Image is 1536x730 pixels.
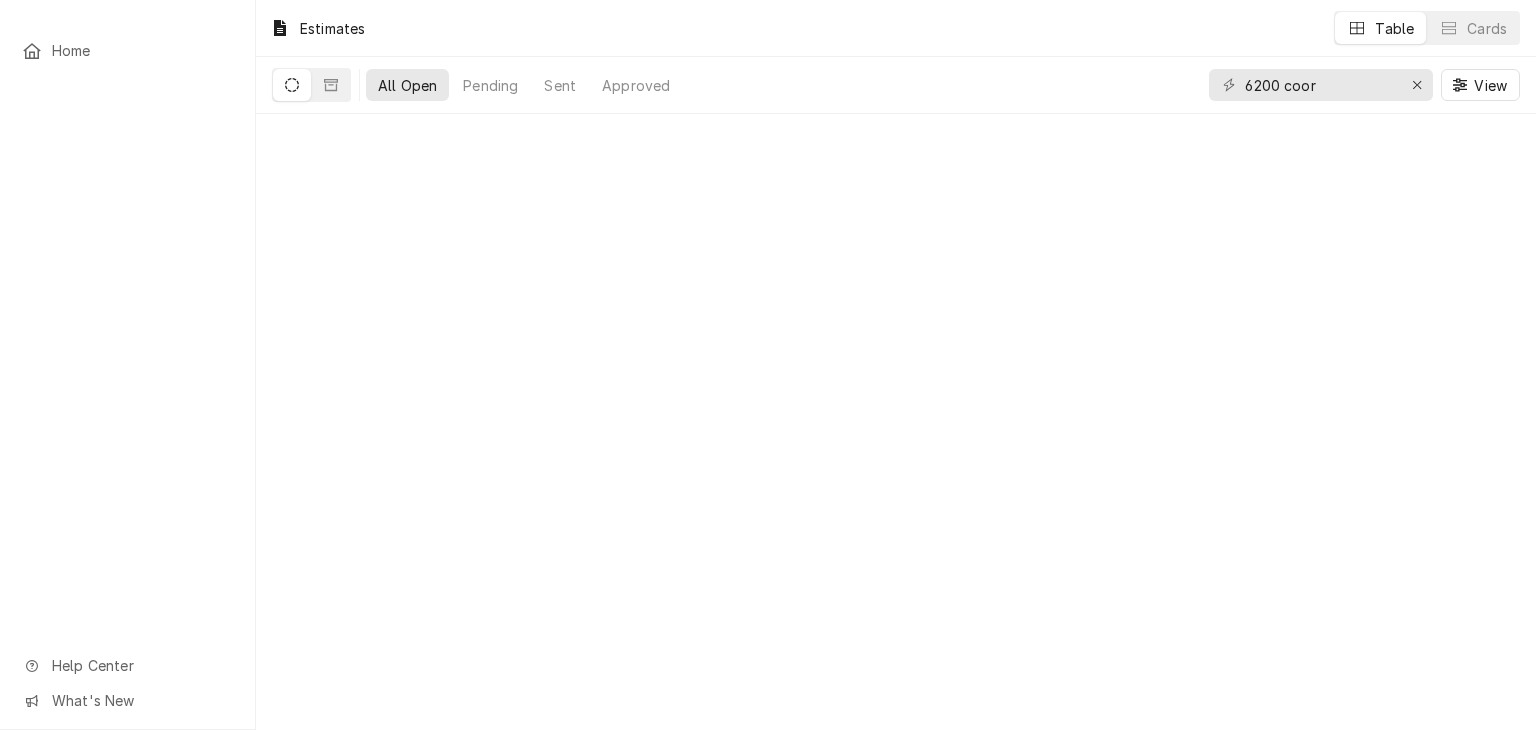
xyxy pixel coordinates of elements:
a: Go to Help Center [12,649,243,682]
div: Cards [1467,18,1507,39]
span: Home [52,40,233,61]
span: Help Center [52,655,231,676]
div: Pending [463,75,518,96]
div: Sent [544,75,576,96]
input: Keyword search [1245,69,1395,101]
div: Approved [602,75,670,96]
div: All Open [378,75,437,96]
span: What's New [52,690,231,711]
a: Go to What's New [12,684,243,717]
a: Home [12,34,243,67]
button: Erase input [1401,69,1433,101]
button: View [1441,69,1520,101]
div: Table [1375,18,1414,39]
span: View [1470,75,1511,96]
